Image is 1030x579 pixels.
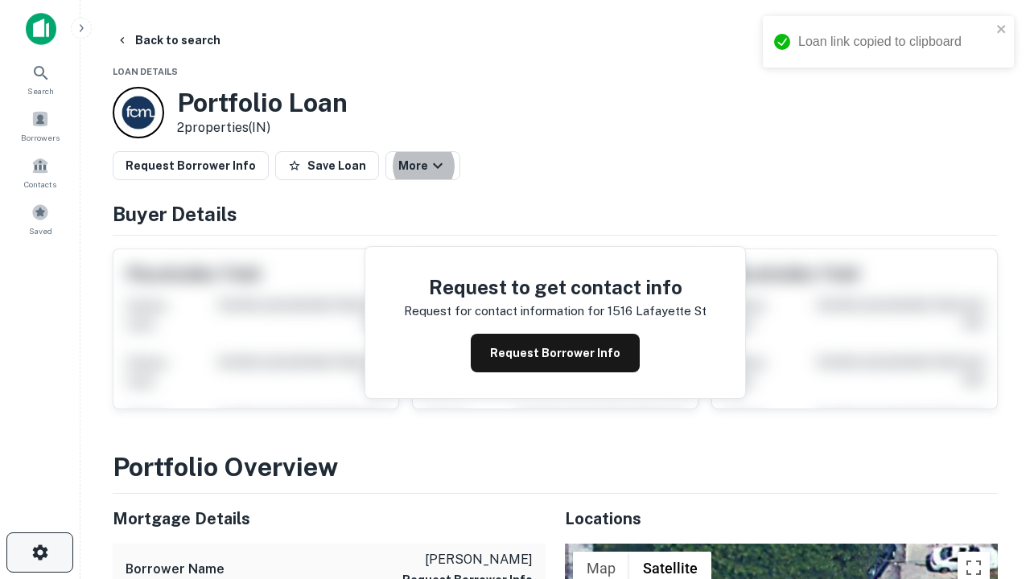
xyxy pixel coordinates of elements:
[29,224,52,237] span: Saved
[565,507,998,531] h5: Locations
[385,151,460,180] button: More
[608,302,707,321] p: 1516 lafayette st
[26,13,56,45] img: capitalize-icon.png
[798,32,991,51] div: Loan link copied to clipboard
[5,104,76,147] a: Borrowers
[21,131,60,144] span: Borrowers
[126,560,225,579] h6: Borrower Name
[177,88,348,118] h3: Portfolio Loan
[402,550,533,569] p: [PERSON_NAME]
[5,150,76,194] a: Contacts
[950,450,1030,528] iframe: Chat Widget
[27,84,54,97] span: Search
[113,199,998,228] h4: Buyer Details
[404,273,707,302] h4: Request to get contact info
[275,151,379,180] button: Save Loan
[5,57,76,101] a: Search
[404,302,604,321] p: Request for contact information for
[113,67,178,76] span: Loan Details
[24,178,56,191] span: Contacts
[177,118,348,138] p: 2 properties (IN)
[996,23,1007,38] button: close
[109,26,227,55] button: Back to search
[113,507,546,531] h5: Mortgage Details
[5,197,76,240] a: Saved
[113,448,998,487] h3: Portfolio Overview
[113,151,269,180] button: Request Borrower Info
[471,334,640,372] button: Request Borrower Info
